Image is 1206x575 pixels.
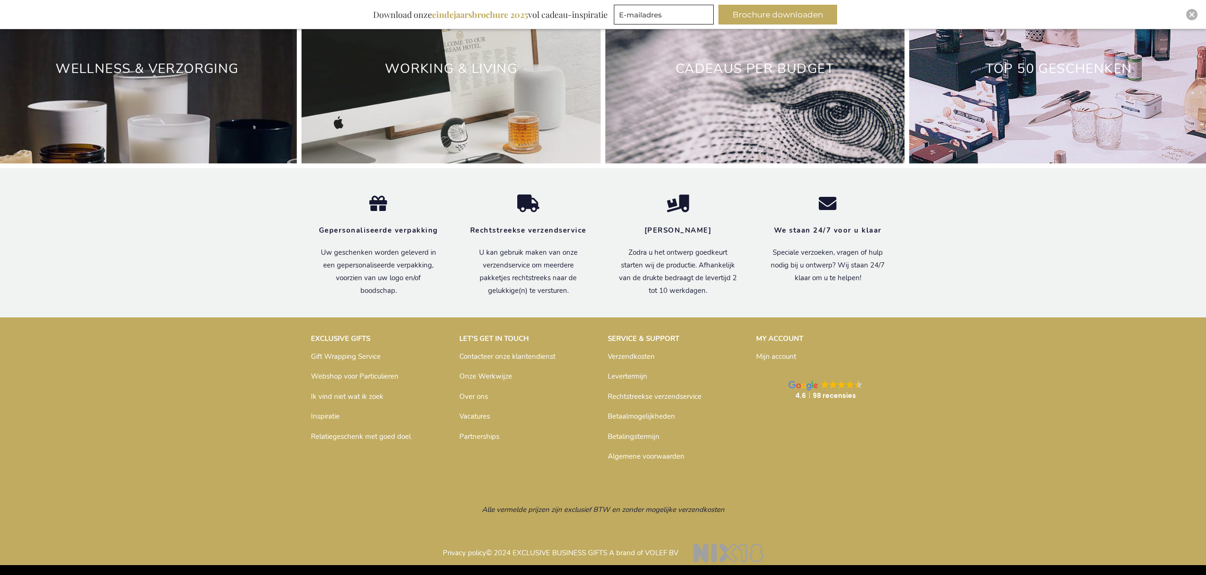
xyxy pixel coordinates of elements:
[617,246,739,297] p: Zodra u het ontwerp goedkeurt starten wij de productie. Afhankelijk van de drukte bedraagt de lev...
[614,5,717,27] form: marketing offers and promotions
[644,226,712,235] strong: [PERSON_NAME]
[608,432,660,441] a: Betalingstermijn
[311,392,383,401] a: Ik vind niet wat ik zoek
[319,226,438,235] strong: Gepersonaliseerde verpakking
[756,352,796,361] a: Mijn account
[614,5,714,24] input: E-mailadres
[432,9,528,20] b: eindejaarsbrochure 2025
[311,372,399,381] a: Webshop voor Particulieren
[767,246,888,284] p: Speciale verzoeken, vragen of hulp nodig bij u ontwerp? Wij staan 24/7 klaar om u te helpen!
[311,412,340,421] a: Inspiratie
[756,371,895,410] a: Google GoogleGoogleGoogleGoogleGoogle 4.698 recensies
[385,60,517,78] a: Working & Living
[467,246,589,297] p: U kan gebruik maken van onze verzendservice om meerdere pakketjes rechtstreeks naar de gelukkige(...
[1186,9,1198,20] div: Close
[459,432,499,441] a: Partnerships
[311,334,370,343] strong: EXCLUSIVE GIFTS
[608,392,701,401] a: Rechtstreekse verzendservice
[608,334,679,343] strong: SERVICE & SUPPORT
[821,381,829,389] img: Google
[482,505,725,514] span: Alle vermelde prijzen zijn exclusief BTW en zonder mogelijke verzendkosten
[369,5,612,24] div: Download onze vol cadeau-inspiratie
[311,536,895,560] p: © 2024 EXCLUSIVE BUSINESS GIFTS A brand of VOLEF BV
[459,392,488,401] a: Over ons
[1189,12,1195,17] img: Close
[459,352,555,361] a: Contacteer onze klantendienst
[470,226,587,235] strong: Rechtstreekse verzendservice
[693,543,763,562] img: NIX18
[676,60,834,78] a: Cadeaus Per Budget
[795,391,856,400] strong: 4.6 98 recensies
[608,452,684,461] a: Algemene voorwaarden
[608,372,647,381] a: Levertermijn
[718,5,837,24] button: Brochure downloaden
[789,381,818,390] img: Google
[855,381,863,389] img: Google
[443,548,486,558] a: Privacy policy
[846,381,854,389] img: Google
[56,60,238,78] a: Wellness & Verzorging
[829,381,837,389] img: Google
[318,246,439,297] p: Uw geschenken worden geleverd in een gepersonaliseerde verpakking, voorzien van uw logo en/of boo...
[459,334,529,343] strong: LET'S GET IN TOUCH
[756,334,803,343] strong: MY ACCOUNT
[774,226,882,235] strong: We staan 24/7 voor u klaar
[459,412,490,421] a: Vacatures
[311,432,411,441] a: Relatiegeschenk met goed doel
[459,372,512,381] a: Onze Werkwijze
[608,412,675,421] a: Betaalmogelijkheden
[838,381,846,389] img: Google
[608,352,655,361] a: Verzendkosten
[986,60,1133,78] a: TOP 50 GESCHENKEN
[311,352,381,361] a: Gift Wrapping Service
